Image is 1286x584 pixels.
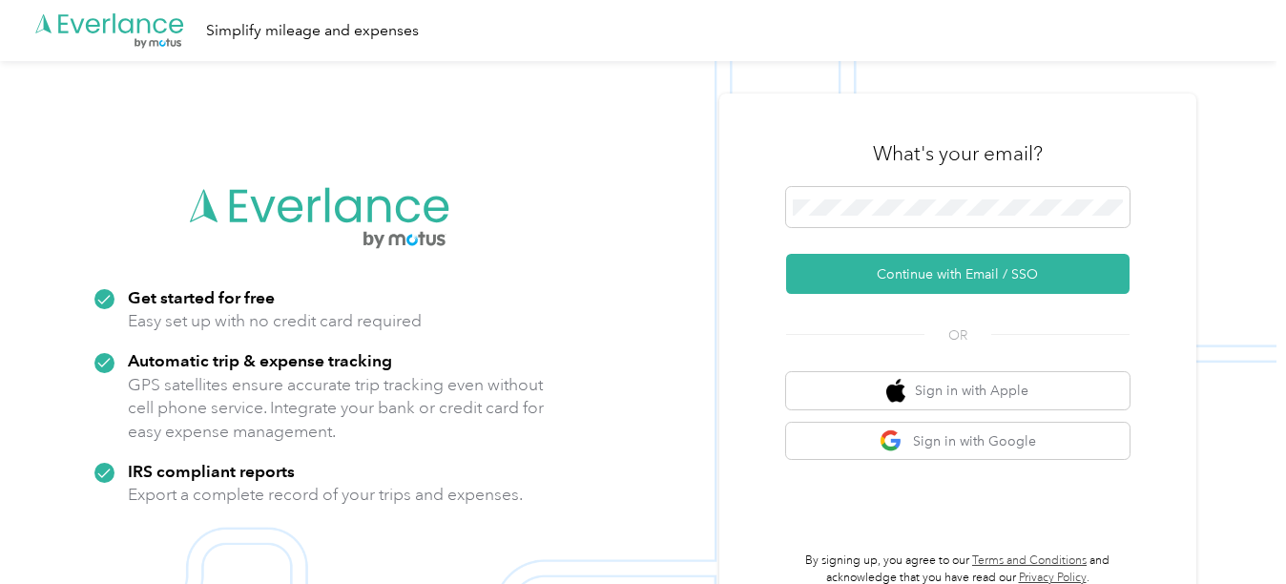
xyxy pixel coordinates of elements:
[924,325,991,345] span: OR
[128,373,545,444] p: GPS satellites ensure accurate trip tracking even without cell phone service. Integrate your bank...
[128,287,275,307] strong: Get started for free
[128,483,523,507] p: Export a complete record of your trips and expenses.
[786,372,1130,409] button: apple logoSign in with Apple
[886,379,905,403] img: apple logo
[873,140,1043,167] h3: What's your email?
[786,254,1130,294] button: Continue with Email / SSO
[786,423,1130,460] button: google logoSign in with Google
[880,429,903,453] img: google logo
[128,309,422,333] p: Easy set up with no credit card required
[128,461,295,481] strong: IRS compliant reports
[972,553,1087,568] a: Terms and Conditions
[128,350,392,370] strong: Automatic trip & expense tracking
[206,19,419,43] div: Simplify mileage and expenses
